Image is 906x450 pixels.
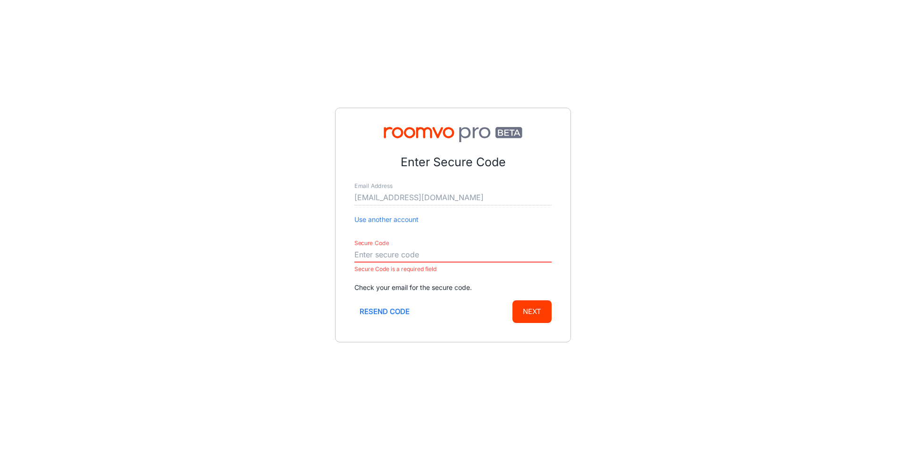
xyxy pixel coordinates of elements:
[354,239,389,247] label: Secure Code
[354,282,552,293] p: Check your email for the secure code.
[354,182,393,190] label: Email Address
[354,214,419,225] button: Use another account
[354,127,552,142] img: Roomvo PRO Beta
[354,300,415,323] button: Resend code
[512,300,552,323] button: Next
[354,247,552,263] input: Enter secure code
[354,153,552,171] p: Enter Secure Code
[354,263,552,275] p: Secure Code is a required field
[354,190,552,205] input: myname@example.com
